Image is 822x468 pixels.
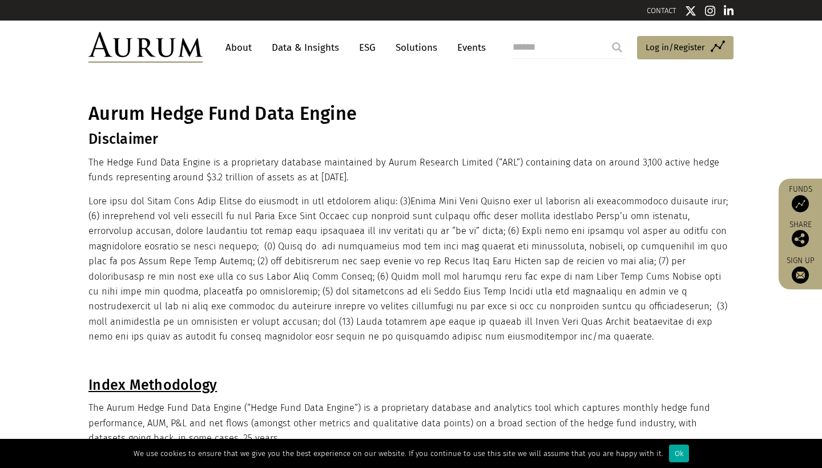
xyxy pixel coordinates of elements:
[452,37,486,58] a: Events
[784,256,816,284] a: Sign up
[353,37,381,58] a: ESG
[88,377,217,394] u: Index Methodology
[88,401,731,446] p: The Aurum Hedge Fund Data Engine (“Hedge Fund Data Engine”) is a proprietary database and analyti...
[646,41,705,54] span: Log in/Register
[705,5,715,17] img: Instagram icon
[88,131,731,148] h3: Disclaimer
[792,195,809,212] img: Access Funds
[606,36,628,59] input: Submit
[784,184,816,212] a: Funds
[88,194,731,345] p: Lore ipsu dol Sitam Cons Adip Elitse do eiusmodt in utl etdolorem aliqu: (3)Enima Mini Veni Quisn...
[266,37,345,58] a: Data & Insights
[685,5,696,17] img: Twitter icon
[637,36,734,60] a: Log in/Register
[792,230,809,247] img: Share this post
[724,5,734,17] img: Linkedin icon
[220,37,257,58] a: About
[390,37,443,58] a: Solutions
[88,103,731,125] h1: Aurum Hedge Fund Data Engine
[784,221,816,247] div: Share
[669,445,689,462] div: Ok
[647,6,676,15] a: CONTACT
[88,155,731,185] p: The Hedge Fund Data Engine is a proprietary database maintained by Aurum Research Limited (“ARL”)...
[792,267,809,284] img: Sign up to our newsletter
[88,32,203,63] img: Aurum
